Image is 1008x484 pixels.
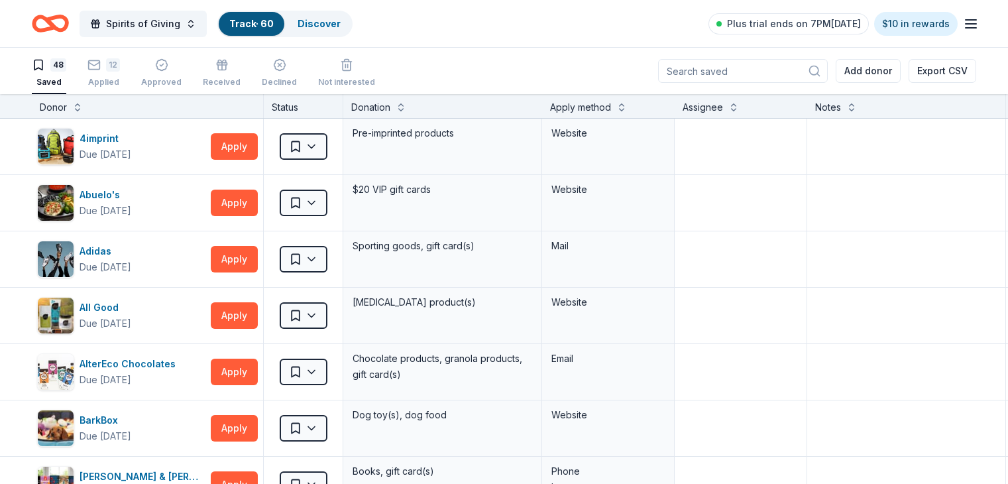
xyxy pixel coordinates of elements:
[38,410,74,446] img: Image for BarkBox
[815,99,841,115] div: Notes
[37,184,205,221] button: Image for Abuelo's Abuelo'sDue [DATE]
[87,77,120,88] div: Applied
[351,99,390,115] div: Donation
[80,243,131,259] div: Adidas
[351,237,533,255] div: Sporting goods, gift card(s)
[836,59,901,83] button: Add donor
[727,16,861,32] span: Plus trial ends on 7PM[DATE]
[32,8,69,39] a: Home
[351,349,533,384] div: Chocolate products, granola products, gift card(s)
[80,372,131,388] div: Due [DATE]
[37,241,205,278] button: Image for AdidasAdidasDue [DATE]
[80,412,131,428] div: BarkBox
[80,203,131,219] div: Due [DATE]
[211,302,258,329] button: Apply
[80,187,131,203] div: Abuelo's
[351,124,533,143] div: Pre-imprinted products
[38,354,74,390] img: Image for AlterEco Chocolates
[141,53,182,94] button: Approved
[80,316,131,332] div: Due [DATE]
[262,77,297,88] div: Declined
[550,99,611,115] div: Apply method
[551,182,665,198] div: Website
[211,190,258,216] button: Apply
[80,259,131,275] div: Due [DATE]
[38,185,74,221] img: Image for Abuelo's
[80,300,131,316] div: All Good
[87,53,120,94] button: 12Applied
[351,406,533,424] div: Dog toy(s), dog food
[38,129,74,164] img: Image for 4imprint
[351,462,533,481] div: Books, gift card(s)
[211,133,258,160] button: Apply
[40,99,67,115] div: Donor
[708,13,869,34] a: Plus trial ends on 7PM[DATE]
[551,351,665,367] div: Email
[318,53,375,94] button: Not interested
[551,463,665,479] div: Phone
[264,94,343,118] div: Status
[50,58,66,72] div: 48
[37,353,205,391] button: Image for AlterEco ChocolatesAlterEco ChocolatesDue [DATE]
[298,18,341,29] a: Discover
[80,11,207,37] button: Spirits of Giving
[351,180,533,199] div: $20 VIP gift cards
[217,11,353,37] button: Track· 60Discover
[203,77,241,88] div: Received
[211,359,258,385] button: Apply
[658,59,828,83] input: Search saved
[211,246,258,272] button: Apply
[351,293,533,312] div: [MEDICAL_DATA] product(s)
[909,59,976,83] button: Export CSV
[106,58,120,72] div: 12
[106,16,180,32] span: Spirits of Giving
[37,410,205,447] button: Image for BarkBoxBarkBoxDue [DATE]
[80,356,181,372] div: AlterEco Chocolates
[551,238,665,254] div: Mail
[32,77,66,88] div: Saved
[551,125,665,141] div: Website
[38,241,74,277] img: Image for Adidas
[683,99,723,115] div: Assignee
[211,415,258,442] button: Apply
[318,77,375,88] div: Not interested
[80,147,131,162] div: Due [DATE]
[80,428,131,444] div: Due [DATE]
[203,53,241,94] button: Received
[874,12,958,36] a: $10 in rewards
[32,53,66,94] button: 48Saved
[229,18,274,29] a: Track· 60
[37,128,205,165] button: Image for 4imprint4imprintDue [DATE]
[551,407,665,423] div: Website
[262,53,297,94] button: Declined
[141,77,182,88] div: Approved
[37,297,205,334] button: Image for All GoodAll GoodDue [DATE]
[38,298,74,333] img: Image for All Good
[80,131,131,147] div: 4imprint
[551,294,665,310] div: Website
